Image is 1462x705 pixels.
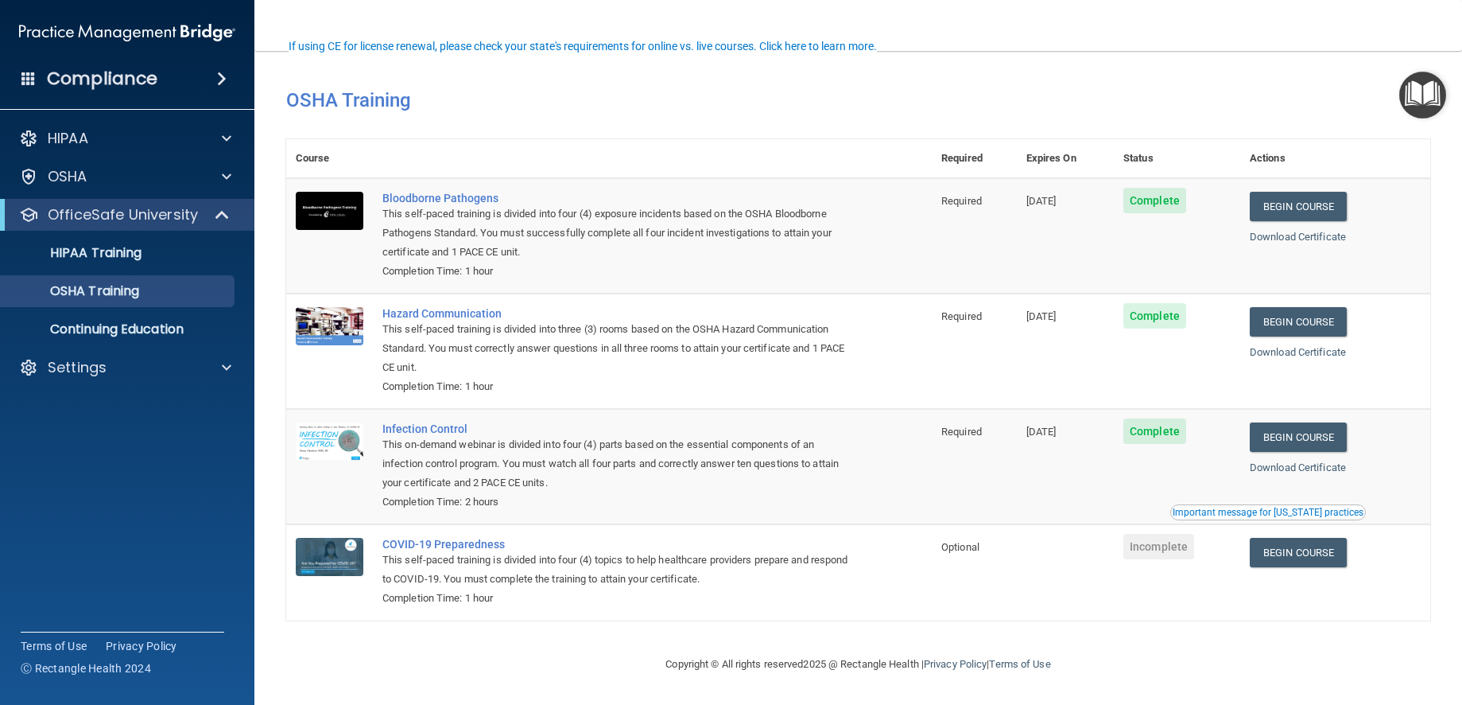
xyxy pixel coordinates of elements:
a: Begin Course [1250,538,1347,567]
a: Settings [19,358,231,377]
a: Infection Control [382,423,852,435]
th: Required [932,139,1017,178]
p: Continuing Education [10,321,227,337]
p: OSHA [48,167,87,186]
th: Course [286,139,373,178]
span: [DATE] [1026,195,1057,207]
a: Terms of Use [21,638,87,654]
span: Optional [941,541,979,553]
a: COVID-19 Preparedness [382,538,852,551]
a: HIPAA [19,129,231,148]
a: Download Certificate [1250,346,1346,358]
button: Read this if you are a dental practitioner in the state of CA [1170,504,1366,520]
span: Ⓒ Rectangle Health 2024 [21,660,151,676]
span: Required [941,310,982,322]
a: Begin Course [1250,423,1347,452]
div: Completion Time: 1 hour [382,377,852,396]
th: Status [1114,139,1240,178]
div: This self-paced training is divided into four (4) topics to help healthcare providers prepare and... [382,551,852,589]
div: If using CE for license renewal, please check your state's requirements for online vs. live cours... [289,41,877,52]
h4: OSHA Training [286,89,1430,111]
a: Privacy Policy [924,658,987,670]
a: Download Certificate [1250,231,1346,243]
a: Begin Course [1250,192,1347,221]
a: OfficeSafe University [19,205,231,224]
span: [DATE] [1026,310,1057,322]
span: Required [941,426,982,438]
a: Privacy Policy [106,638,177,654]
div: This self-paced training is divided into four (4) exposure incidents based on the OSHA Bloodborne... [382,204,852,262]
span: Complete [1123,419,1186,444]
th: Expires On [1017,139,1114,178]
a: Download Certificate [1250,462,1346,473]
span: Incomplete [1123,534,1194,559]
div: Copyright © All rights reserved 2025 @ Rectangle Health | | [568,639,1149,690]
span: Complete [1123,188,1186,213]
div: This on-demand webinar is divided into four (4) parts based on the essential components of an inf... [382,435,852,493]
p: OSHA Training [10,283,139,299]
img: PMB logo [19,17,235,49]
a: OSHA [19,167,231,186]
div: This self-paced training is divided into three (3) rooms based on the OSHA Hazard Communication S... [382,320,852,377]
div: Important message for [US_STATE] practices [1173,508,1363,517]
div: Completion Time: 1 hour [382,262,852,281]
button: Open Resource Center [1399,72,1446,119]
div: Completion Time: 2 hours [382,493,852,512]
span: Complete [1123,303,1186,329]
p: HIPAA Training [10,245,142,261]
th: Actions [1240,139,1430,178]
a: Terms of Use [989,658,1050,670]
span: [DATE] [1026,426,1057,438]
a: Hazard Communication [382,307,852,320]
iframe: Drift Widget Chat Controller [1166,592,1443,656]
button: If using CE for license renewal, please check your state's requirements for online vs. live cours... [286,38,879,54]
p: HIPAA [48,129,88,148]
a: Bloodborne Pathogens [382,192,852,204]
h4: Compliance [47,68,157,90]
p: OfficeSafe University [48,205,198,224]
div: Completion Time: 1 hour [382,589,852,608]
a: Begin Course [1250,307,1347,337]
span: Required [941,195,982,207]
p: Settings [48,358,107,377]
